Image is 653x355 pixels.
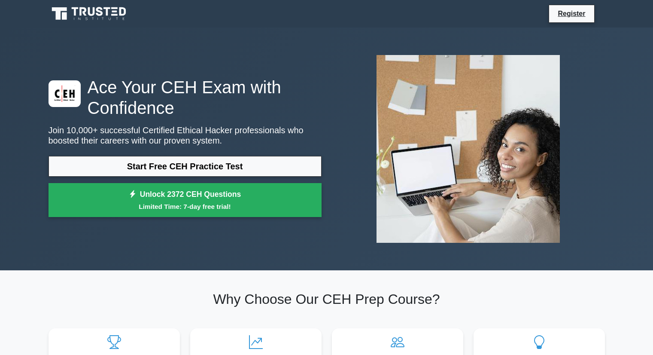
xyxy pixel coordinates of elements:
small: Limited Time: 7-day free trial! [59,202,311,211]
p: Join 10,000+ successful Certified Ethical Hacker professionals who boosted their careers with our... [49,125,322,146]
a: Start Free CEH Practice Test [49,156,322,177]
h2: Why Choose Our CEH Prep Course? [49,291,605,307]
a: Unlock 2372 CEH QuestionsLimited Time: 7-day free trial! [49,183,322,217]
h1: Ace Your CEH Exam with Confidence [49,77,322,118]
a: Register [553,8,590,19]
